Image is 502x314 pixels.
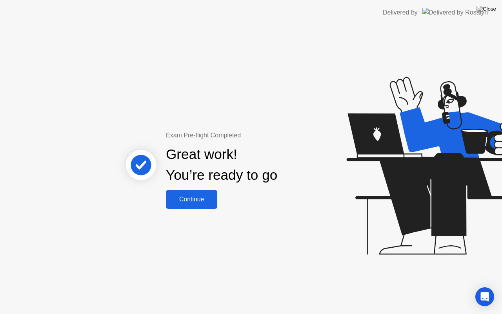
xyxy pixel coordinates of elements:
img: Close [477,6,496,12]
div: Open Intercom Messenger [475,287,494,306]
button: Continue [166,190,217,209]
div: Continue [168,196,215,203]
div: Great work! You’re ready to go [166,144,277,186]
img: Delivered by Rosalyn [422,8,488,17]
div: Delivered by [383,8,418,17]
div: Exam Pre-flight Completed [166,131,328,140]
